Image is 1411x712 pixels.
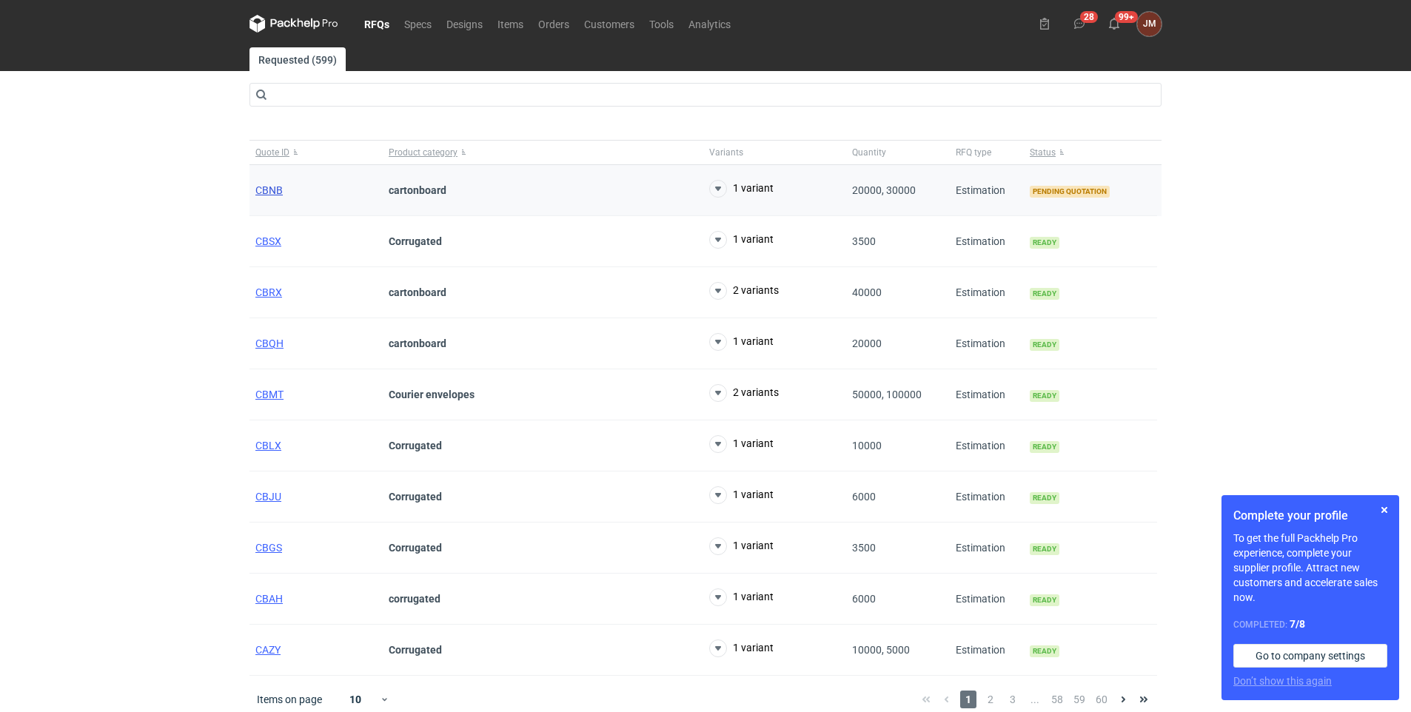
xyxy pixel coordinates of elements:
span: 60 [1093,691,1110,708]
button: 99+ [1102,12,1126,36]
div: Estimation [950,574,1024,625]
span: 20000 [852,337,882,349]
a: Items [490,15,531,33]
strong: corrugated [389,593,440,605]
div: Completed: [1233,617,1387,632]
div: Estimation [950,369,1024,420]
button: 2 variants [709,384,779,402]
button: Quote ID [249,141,383,164]
span: Ready [1030,492,1059,504]
a: Specs [397,15,439,33]
button: 1 variant [709,537,774,555]
strong: Corrugated [389,440,442,451]
span: Ready [1030,237,1059,249]
span: 3 [1005,691,1021,708]
span: Ready [1030,645,1059,657]
strong: cartonboard [389,337,446,349]
span: Status [1030,147,1056,158]
a: RFQs [357,15,397,33]
strong: Corrugated [389,491,442,503]
a: Designs [439,15,490,33]
a: CBNB [255,184,283,196]
button: 1 variant [709,435,774,453]
a: CBAH [255,593,283,605]
span: ... [1027,691,1043,708]
a: CBMT [255,389,284,400]
div: Estimation [950,216,1024,267]
div: Estimation [950,318,1024,369]
div: JOANNA MOCZAŁA [1137,12,1162,36]
button: Don’t show this again [1233,674,1332,688]
a: CBGS [255,542,282,554]
strong: 7 / 8 [1290,618,1305,630]
strong: cartonboard [389,286,446,298]
span: Quote ID [255,147,289,158]
span: CBSX [255,235,281,247]
span: 6000 [852,593,876,605]
span: CBQH [255,337,284,349]
svg: Packhelp Pro [249,15,338,33]
span: 1 [960,691,976,708]
a: CAZY [255,644,281,656]
button: 1 variant [709,486,774,504]
div: Estimation [950,625,1024,676]
span: RFQ type [956,147,991,158]
span: 59 [1071,691,1087,708]
span: Ready [1030,594,1059,606]
a: Orders [531,15,577,33]
strong: Corrugated [389,235,442,247]
a: Requested (599) [249,47,346,71]
span: 3500 [852,235,876,247]
strong: Corrugated [389,644,442,656]
span: Product category [389,147,458,158]
span: Ready [1030,288,1059,300]
div: Estimation [950,523,1024,574]
h1: Complete your profile [1233,507,1387,525]
span: 40000 [852,286,882,298]
span: Items on page [257,692,322,707]
div: Estimation [950,420,1024,471]
figcaption: JM [1137,12,1162,36]
button: 2 variants [709,282,779,300]
span: 6000 [852,491,876,503]
div: Estimation [950,471,1024,523]
span: 3500 [852,542,876,554]
a: CBLX [255,440,281,451]
span: Quantity [852,147,886,158]
span: Pending quotation [1030,186,1110,198]
button: 1 variant [709,180,774,198]
span: Ready [1030,339,1059,351]
span: 20000, 30000 [852,184,916,196]
span: Variants [709,147,743,158]
div: 10 [332,689,380,710]
span: Ready [1030,543,1059,555]
span: Ready [1030,441,1059,453]
strong: Corrugated [389,542,442,554]
strong: Courier envelopes [389,389,475,400]
p: To get the full Packhelp Pro experience, complete your supplier profile. Attract new customers an... [1233,531,1387,605]
button: 1 variant [709,588,774,606]
a: CBJU [255,491,281,503]
button: Skip for now [1375,501,1393,519]
span: 50000, 100000 [852,389,922,400]
button: 1 variant [709,333,774,351]
span: 58 [1049,691,1065,708]
button: 28 [1068,12,1091,36]
button: Product category [383,141,703,164]
a: CBRX [255,286,282,298]
a: Analytics [681,15,738,33]
a: Customers [577,15,642,33]
span: 10000 [852,440,882,451]
span: 2 [982,691,999,708]
button: Status [1024,141,1157,164]
strong: cartonboard [389,184,446,196]
a: Tools [642,15,681,33]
